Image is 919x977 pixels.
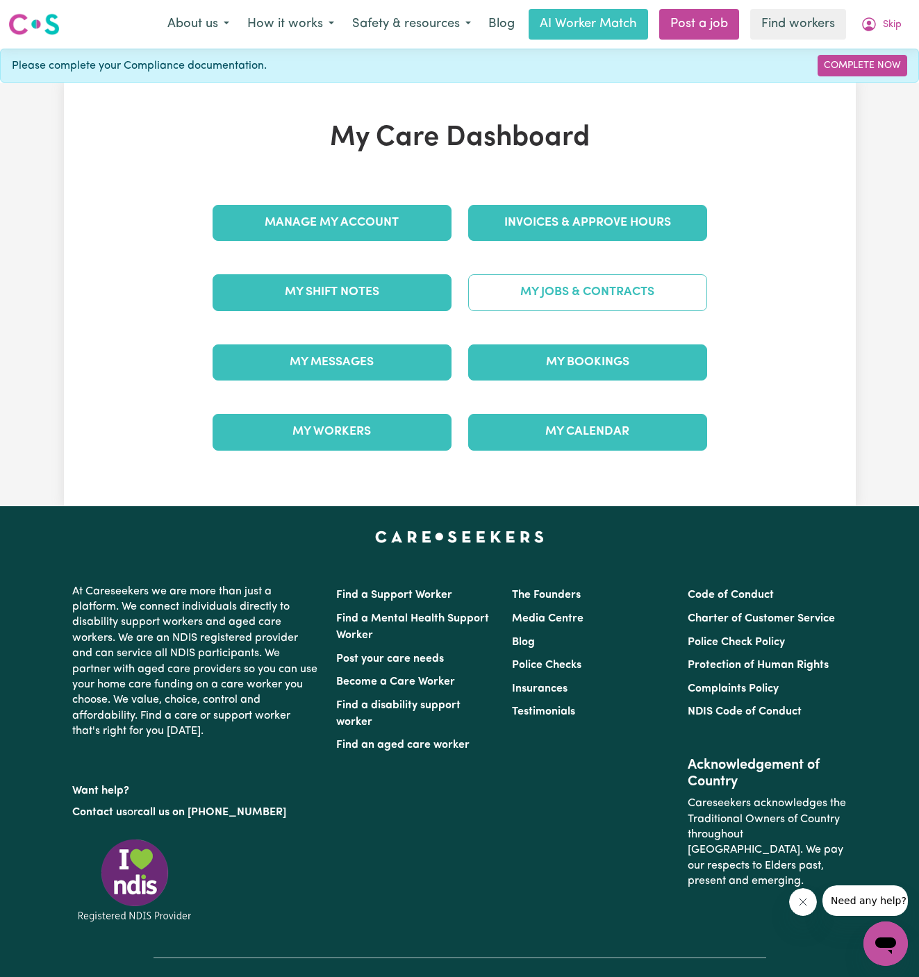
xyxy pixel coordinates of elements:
[688,637,785,648] a: Police Check Policy
[336,676,455,687] a: Become a Care Worker
[213,205,452,241] a: Manage My Account
[863,921,908,966] iframe: Button to launch messaging window
[72,807,127,818] a: Contact us
[213,414,452,450] a: My Workers
[688,613,835,624] a: Charter of Customer Service
[336,613,489,641] a: Find a Mental Health Support Worker
[688,790,847,894] p: Careseekers acknowledges the Traditional Owners of Country throughout [GEOGRAPHIC_DATA]. We pay o...
[688,706,802,717] a: NDIS Code of Conduct
[468,414,707,450] a: My Calendar
[688,683,779,694] a: Complaints Policy
[512,660,581,671] a: Police Checks
[852,10,911,39] button: My Account
[468,344,707,381] a: My Bookings
[659,9,739,40] a: Post a job
[12,58,267,74] span: Please complete your Compliance documentation.
[336,700,461,728] a: Find a disability support worker
[72,799,320,826] p: or
[529,9,648,40] a: AI Worker Match
[375,531,544,542] a: Careseekers home page
[789,888,817,916] iframe: Close message
[213,274,452,310] a: My Shift Notes
[336,590,452,601] a: Find a Support Worker
[512,706,575,717] a: Testimonials
[468,205,707,241] a: Invoices & Approve Hours
[480,9,523,40] a: Blog
[883,17,902,33] span: Skip
[8,8,60,40] a: Careseekers logo
[688,757,847,790] h2: Acknowledgement of Country
[512,637,535,648] a: Blog
[512,590,581,601] a: The Founders
[818,55,907,76] a: Complete Now
[512,683,568,694] a: Insurances
[688,660,829,671] a: Protection of Human Rights
[8,12,60,37] img: Careseekers logo
[468,274,707,310] a: My Jobs & Contracts
[336,740,470,751] a: Find an aged care worker
[138,807,286,818] a: call us on [PHONE_NUMBER]
[72,778,320,799] p: Want help?
[204,122,715,155] h1: My Care Dashboard
[822,885,908,916] iframe: Message from company
[158,10,238,39] button: About us
[72,837,197,924] img: Registered NDIS provider
[750,9,846,40] a: Find workers
[72,578,320,745] p: At Careseekers we are more than just a platform. We connect individuals directly to disability su...
[688,590,774,601] a: Code of Conduct
[336,653,444,665] a: Post your care needs
[238,10,343,39] button: How it works
[213,344,452,381] a: My Messages
[512,613,583,624] a: Media Centre
[343,10,480,39] button: Safety & resources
